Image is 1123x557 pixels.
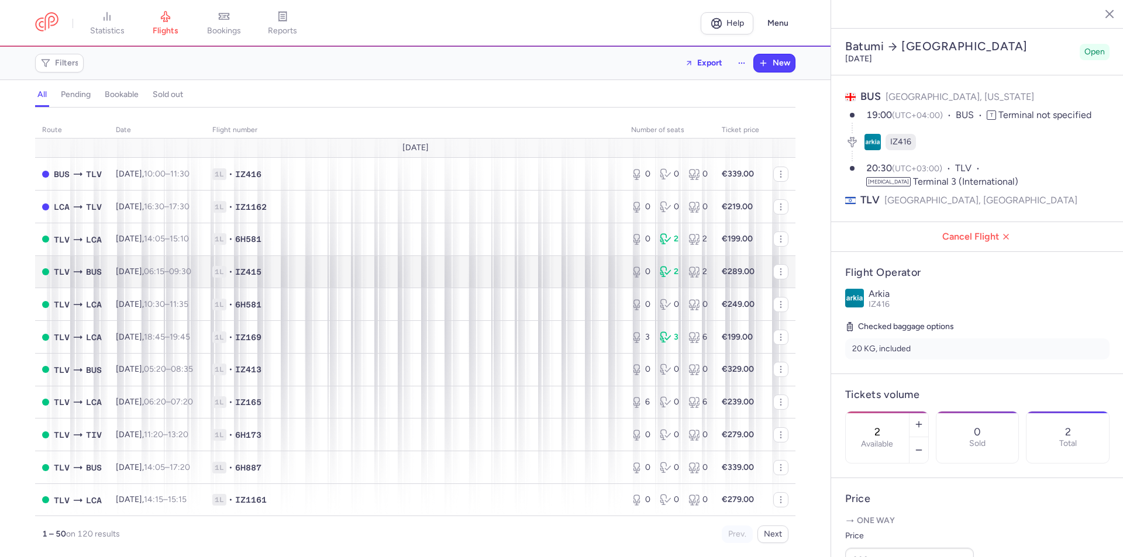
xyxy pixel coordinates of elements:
span: [DATE], [116,202,190,212]
div: 0 [631,494,650,506]
time: 11:30 [170,169,190,179]
div: 0 [688,299,708,310]
div: 0 [688,462,708,473]
span: • [229,201,233,213]
span: BUS [86,364,102,376]
div: 0 [631,168,650,180]
span: [DATE], [116,332,190,342]
figure: IZ airline logo [864,134,881,150]
span: on 120 results [66,529,120,539]
span: IZ413 [235,364,261,375]
span: 1L [212,266,226,278]
span: 1L [212,299,226,310]
span: 1L [212,494,226,506]
div: 0 [660,168,679,180]
h4: Tickets volume [845,388,1110,402]
span: LCA [86,396,102,409]
time: 08:35 [171,364,193,374]
strong: 1 – 50 [42,529,66,539]
div: 2 [660,233,679,245]
span: • [229,462,233,473]
div: 3 [660,331,679,343]
span: [DATE], [116,364,193,374]
h4: bookable [105,89,139,100]
a: statistics [78,11,136,36]
span: TLV [54,298,70,311]
span: TIV [86,428,102,441]
time: 15:15 [168,494,187,504]
span: – [144,494,187,504]
span: (UTC+04:00) [892,110,943,120]
time: 10:30 [144,299,165,309]
a: flights [136,11,195,36]
div: 0 [660,364,679,375]
span: – [144,430,188,440]
span: TLV [54,265,70,278]
div: 0 [688,494,708,506]
p: Total [1059,439,1077,448]
h4: Price [845,492,1110,506]
span: Export [697,58,722,67]
p: 0 [974,426,981,438]
time: 19:00 [866,109,892,120]
span: [GEOGRAPHIC_DATA], [US_STATE] [886,91,1034,102]
span: IZ416 [890,136,911,148]
strong: €219.00 [722,202,753,212]
time: 20:30 [866,162,892,174]
button: Prev. [722,525,753,543]
span: • [229,494,233,506]
strong: €249.00 [722,299,755,309]
span: TLV [54,331,70,344]
span: Open [1084,46,1105,58]
a: reports [253,11,312,36]
time: 14:15 [144,494,163,504]
div: 0 [631,299,650,310]
span: [DATE], [116,494,187,504]
span: IZ1161 [235,494,267,506]
h4: all [37,89,47,100]
span: New [773,58,790,68]
h2: Batumi [GEOGRAPHIC_DATA] [845,39,1075,54]
h4: pending [61,89,91,100]
span: 1L [212,233,226,245]
time: 06:15 [144,267,164,276]
span: – [144,397,193,407]
span: – [144,332,190,342]
p: 2 [1065,426,1071,438]
span: TLV [86,200,102,213]
span: IZ165 [235,396,261,408]
a: Help [701,12,753,34]
time: 14:05 [144,234,165,244]
span: – [144,169,190,179]
span: TLV [54,233,70,246]
span: [DATE], [116,299,188,309]
button: Menu [760,12,795,34]
span: [DATE], [116,397,193,407]
span: – [144,364,193,374]
label: Available [861,440,893,449]
button: Filters [36,54,83,72]
strong: €289.00 [722,267,755,276]
th: date [109,122,205,139]
div: 0 [631,266,650,278]
span: reports [268,26,297,36]
div: 3 [631,331,650,343]
div: 0 [631,364,650,375]
div: 6 [631,396,650,408]
span: statistics [90,26,125,36]
strong: €279.00 [722,430,754,440]
span: 1L [212,396,226,408]
div: 0 [688,429,708,441]
span: – [144,234,189,244]
button: Export [677,54,730,72]
span: TLV [86,168,102,181]
div: 2 [688,233,708,245]
span: 1L [212,429,226,441]
span: TLV [54,428,70,441]
img: Arkia logo [845,289,864,307]
span: LCA [86,298,102,311]
strong: €339.00 [722,169,754,179]
span: LCA [54,200,70,213]
span: LCA [86,233,102,246]
span: • [229,266,233,278]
